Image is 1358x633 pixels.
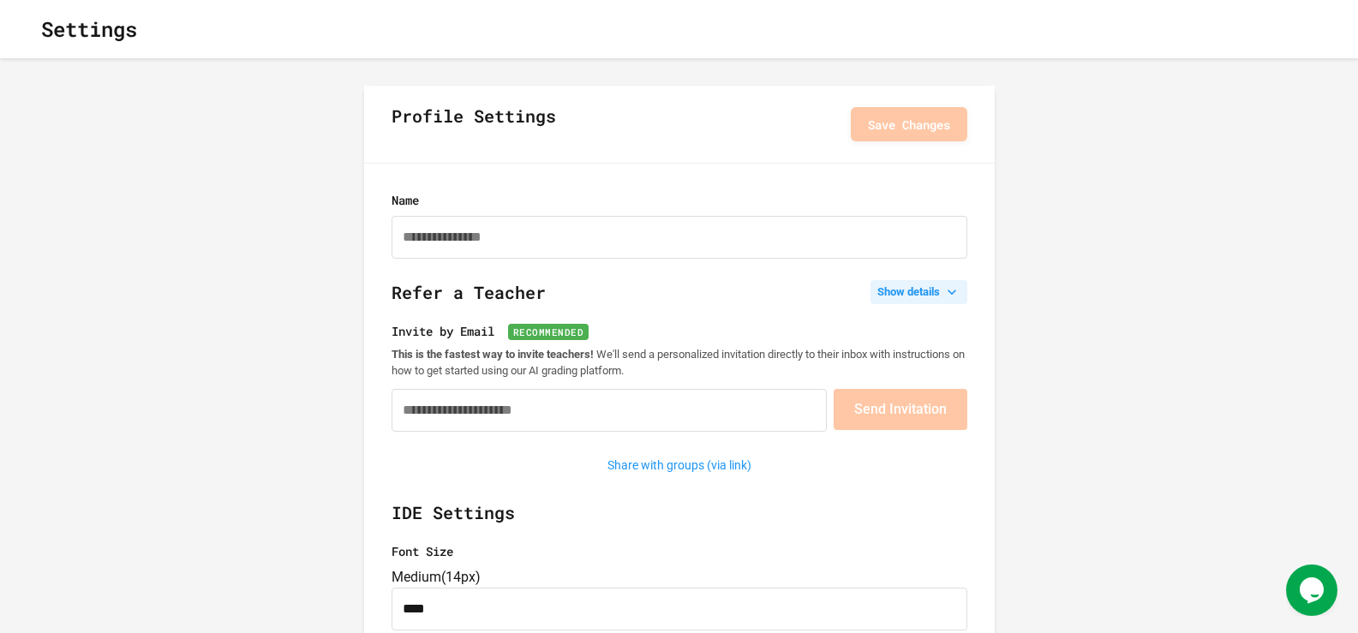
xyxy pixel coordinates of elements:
[851,107,967,141] button: Save Changes
[508,324,589,340] span: Recommended
[599,452,760,479] button: Share with groups (via link)
[392,348,594,361] strong: This is the fastest way to invite teachers!
[392,499,967,542] h2: IDE Settings
[392,542,967,560] label: Font Size
[392,191,967,209] label: Name
[834,389,967,430] button: Send Invitation
[41,14,137,45] h1: Settings
[1286,564,1341,616] iframe: chat widget
[392,322,967,340] label: Invite by Email
[392,567,967,588] div: Medium ( 14px )
[392,279,967,322] h2: Refer a Teacher
[392,103,556,146] h2: Profile Settings
[870,280,967,304] button: Show details
[392,347,967,379] p: We'll send a personalized invitation directly to their inbox with instructions on how to get star...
